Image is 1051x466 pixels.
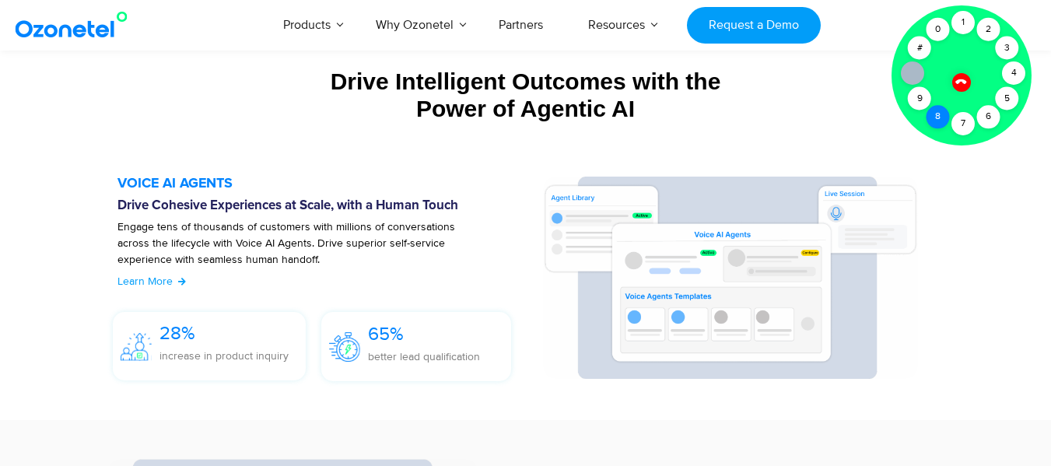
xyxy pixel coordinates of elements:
span: Learn More [117,275,173,288]
img: 28% [121,333,152,361]
div: Drive Intelligent Outcomes with the Power of Agentic AI [47,68,1004,122]
span: 28% [159,322,195,345]
img: 65% [329,332,360,361]
p: better lead qualification [368,349,480,365]
div: 3 [996,37,1019,60]
div: 8 [927,105,950,128]
div: 7 [951,112,975,135]
div: 5 [996,87,1019,110]
p: increase in product inquiry [159,348,289,364]
h6: Drive Cohesive Experiences at Scale, with a Human Touch [117,198,527,214]
div: 6 [977,105,1000,128]
div: 4 [1002,61,1025,85]
div: 2 [977,18,1000,41]
a: Request a Demo [687,7,820,44]
a: Learn More [117,273,187,289]
h5: VOICE AI AGENTS [117,177,527,191]
div: # [908,37,931,60]
div: 9 [908,87,931,110]
div: 1 [951,11,975,34]
p: Engage tens of thousands of customers with millions of conversations across the lifecycle with Vo... [117,219,489,284]
div: 0 [927,18,950,41]
span: 65% [368,323,404,345]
